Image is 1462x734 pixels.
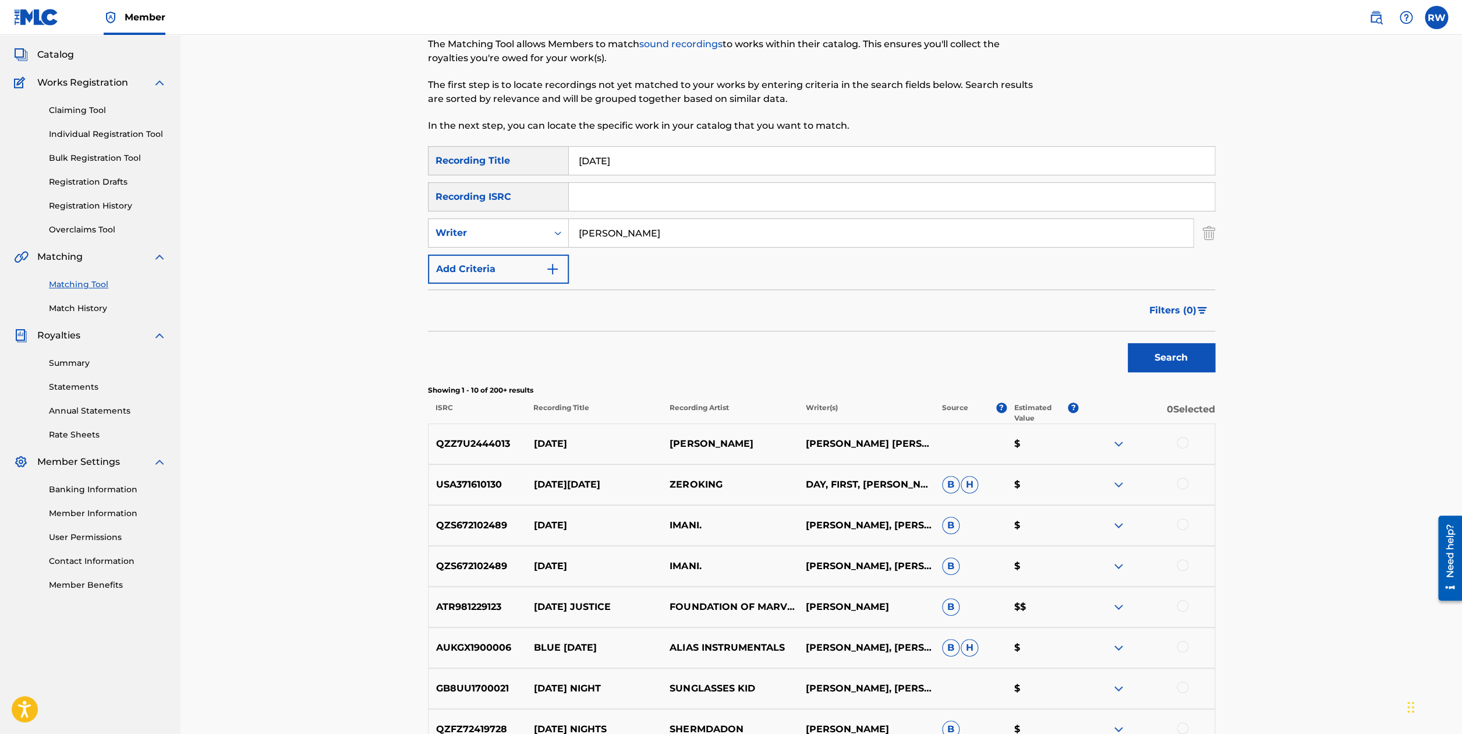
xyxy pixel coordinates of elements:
a: Member Benefits [49,579,167,591]
p: BLUE [DATE] [526,641,662,655]
p: ZEROKING [662,478,798,492]
span: B [942,598,960,616]
p: $ [1006,641,1078,655]
p: Writer(s) [798,403,934,424]
a: Member Information [49,507,167,520]
span: B [942,639,960,657]
p: ATR981229123 [429,600,526,614]
img: help [1399,10,1413,24]
p: [PERSON_NAME], [PERSON_NAME] [798,641,934,655]
a: Annual Statements [49,405,167,417]
p: The first step is to locate recordings not yet matched to your works by entering criteria in the ... [428,78,1034,106]
span: Filters ( 0 ) [1149,304,1196,317]
a: Banking Information [49,484,167,496]
p: [DATE][DATE] [526,478,662,492]
img: Royalties [14,329,28,343]
p: USA371610130 [429,478,526,492]
iframe: Chat Widget [1404,678,1462,734]
span: ? [1068,403,1078,413]
img: expand [153,329,167,343]
p: 0 Selected [1078,403,1215,424]
p: In the next step, you can locate the specific work in your catalog that you want to match. [428,119,1034,133]
span: H [961,476,978,493]
img: search [1369,10,1383,24]
img: Matching [14,250,29,264]
span: Royalties [37,329,80,343]
img: expand [1111,600,1125,614]
a: sound recordings [639,38,723,50]
img: Delete Criterion [1202,218,1215,248]
p: $ [1006,478,1078,492]
p: Showing 1 - 10 of 200+ results [428,385,1215,396]
p: [PERSON_NAME] [PERSON_NAME] [798,437,934,451]
a: Matching Tool [49,278,167,291]
span: ? [996,403,1007,413]
img: filter [1197,307,1207,314]
img: expand [153,455,167,469]
p: $ [1006,559,1078,573]
a: Summary [49,357,167,369]
img: Member Settings [14,455,28,469]
img: Catalog [14,48,28,62]
img: 9d2ae6d4665cec9f34b9.svg [546,262,560,276]
span: Member Settings [37,455,120,469]
span: Member [125,10,165,24]
a: Contact Information [49,555,167,567]
a: Match History [49,302,167,315]
p: SUNGLASSES KID [662,682,798,696]
a: Registration Drafts [49,176,167,188]
p: The Matching Tool allows Members to match to works within their catalog. This ensures you'll coll... [428,37,1034,65]
p: ALIAS INSTRUMENTALS [662,641,798,655]
img: expand [1111,478,1125,492]
p: QZS672102489 [429,559,526,573]
a: User Permissions [49,531,167,544]
p: Source [942,403,968,424]
div: User Menu [1425,6,1448,29]
a: Bulk Registration Tool [49,152,167,164]
a: Registration History [49,200,167,212]
p: FOUNDATION OF MARVEL [662,600,798,614]
div: Drag [1407,690,1414,725]
p: $ [1006,518,1078,532]
a: Overclaims Tool [49,224,167,236]
p: [PERSON_NAME], [PERSON_NAME], [PERSON_NAME], [PERSON_NAME], [PERSON_NAME], [PERSON_NAME], [PERSON... [798,682,934,696]
img: expand [1111,682,1125,696]
img: Works Registration [14,76,29,90]
span: H [961,639,978,657]
p: QZS672102489 [429,518,526,532]
img: expand [1111,641,1125,655]
p: DAY, FIRST, [PERSON_NAME] [798,478,934,492]
img: expand [153,250,167,264]
p: [PERSON_NAME] [798,600,934,614]
p: $ [1006,437,1078,451]
img: expand [1111,518,1125,532]
a: Public Search [1364,6,1387,29]
a: Rate Sheets [49,429,167,441]
span: B [942,557,960,575]
p: $$ [1006,600,1078,614]
p: [DATE] [526,518,662,532]
img: Top Rightsholder [104,10,118,24]
p: Recording Title [525,403,661,424]
a: Statements [49,381,167,393]
span: B [942,517,960,534]
form: Search Form [428,146,1215,378]
a: Claiming Tool [49,104,167,117]
img: expand [153,76,167,90]
p: AUKGX1900006 [429,641,526,655]
button: Filters (0) [1142,296,1215,325]
p: QZZ7U2444013 [429,437,526,451]
p: ISRC [428,403,526,424]
p: [PERSON_NAME], [PERSON_NAME] [798,559,934,573]
span: Catalog [37,48,74,62]
button: Search [1128,343,1215,372]
p: Estimated Value [1014,403,1068,424]
img: MLC Logo [14,9,59,26]
a: Individual Registration Tool [49,128,167,140]
span: Works Registration [37,76,128,90]
img: expand [1111,559,1125,573]
p: IMANI. [662,518,798,532]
